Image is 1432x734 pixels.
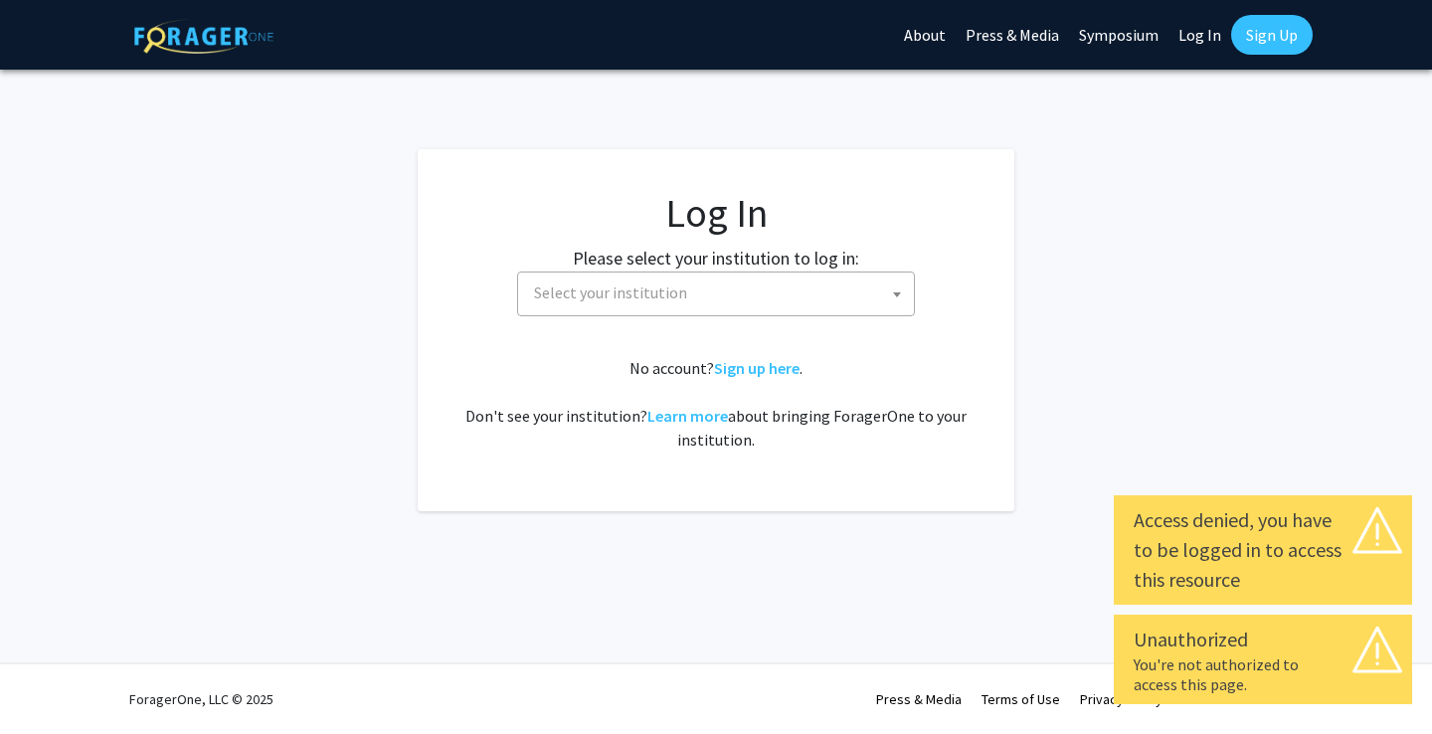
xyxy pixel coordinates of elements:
[457,356,975,452] div: No account? . Don't see your institution? about bringing ForagerOne to your institution.
[647,406,728,426] a: Learn more about bringing ForagerOne to your institution
[129,664,273,734] div: ForagerOne, LLC © 2025
[982,690,1060,708] a: Terms of Use
[573,245,859,272] label: Please select your institution to log in:
[1134,654,1392,694] div: You're not authorized to access this page.
[1080,690,1163,708] a: Privacy Policy
[517,272,915,316] span: Select your institution
[714,358,800,378] a: Sign up here
[134,19,273,54] img: ForagerOne Logo
[1231,15,1313,55] a: Sign Up
[526,273,914,313] span: Select your institution
[1134,625,1392,654] div: Unauthorized
[457,189,975,237] h1: Log In
[1134,505,1392,595] div: Access denied, you have to be logged in to access this resource
[534,282,687,302] span: Select your institution
[876,690,962,708] a: Press & Media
